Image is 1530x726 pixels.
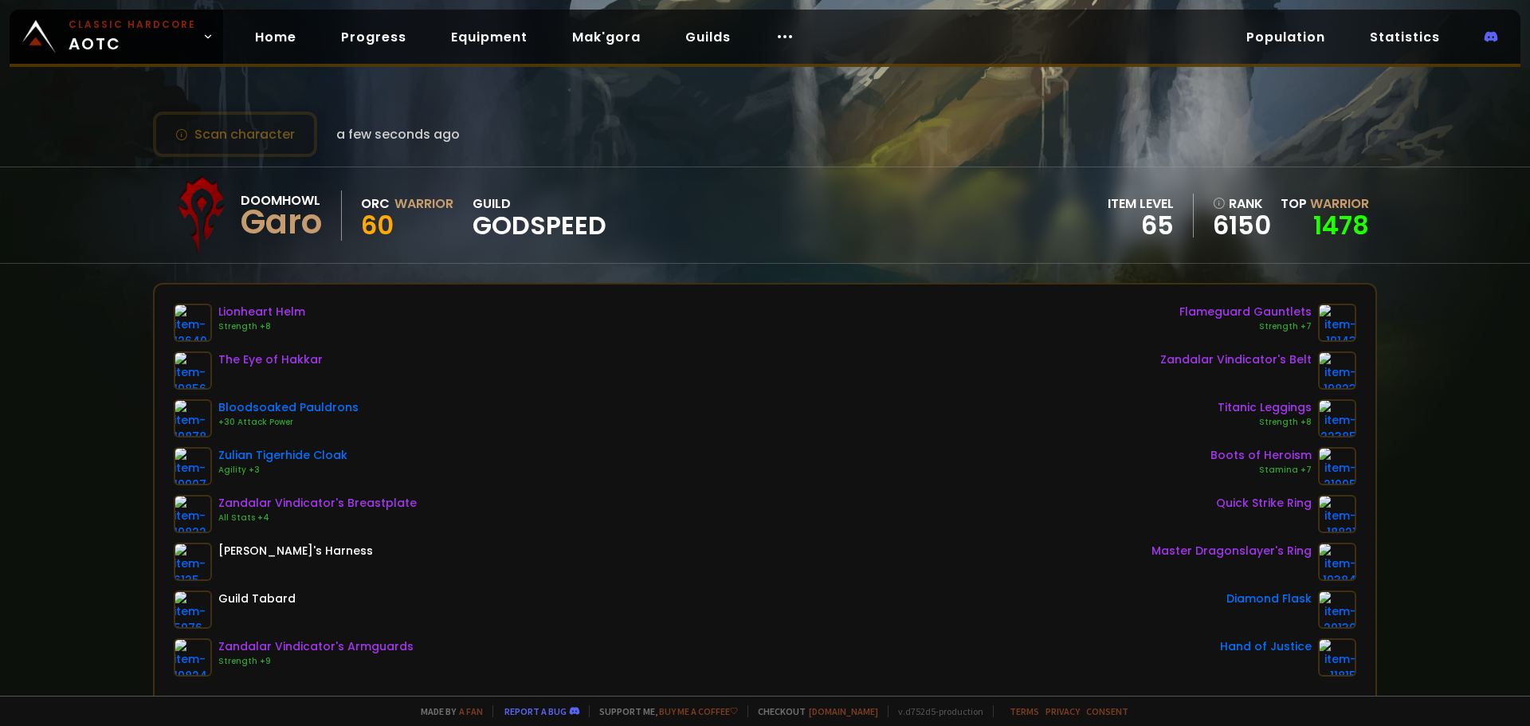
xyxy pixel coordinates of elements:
a: 6150 [1213,214,1271,237]
img: item-18821 [1318,495,1356,533]
div: guild [473,194,606,237]
div: Hand of Justice [1220,638,1312,655]
a: Equipment [438,21,540,53]
div: Zandalar Vindicator's Armguards [218,638,414,655]
div: Strength +7 [1179,320,1312,333]
img: item-11815 [1318,638,1356,677]
img: item-5976 [174,591,212,629]
span: Support me, [589,705,738,717]
img: item-19384 [1318,543,1356,581]
img: item-19878 [174,399,212,438]
span: Made by [411,705,483,717]
div: Flameguard Gauntlets [1179,304,1312,320]
a: Population [1234,21,1338,53]
div: Zandalar Vindicator's Breastplate [218,495,417,512]
div: Garo [241,210,322,234]
div: Master Dragonslayer's Ring [1151,543,1312,559]
div: Doomhowl [241,190,322,210]
span: a few seconds ago [336,124,460,144]
div: item level [1108,194,1174,214]
div: [PERSON_NAME]'s Harness [218,543,373,559]
a: Statistics [1357,21,1453,53]
span: AOTC [69,18,196,56]
div: Agility +3 [218,464,347,477]
a: Mak'gora [559,21,653,53]
img: item-21995 [1318,447,1356,485]
img: item-6125 [174,543,212,581]
a: Privacy [1045,705,1080,717]
span: godspeed [473,214,606,237]
img: item-19143 [1318,304,1356,342]
a: Classic HardcoreAOTC [10,10,223,64]
small: Classic Hardcore [69,18,196,32]
span: v. d752d5 - production [888,705,983,717]
img: item-12640 [174,304,212,342]
img: item-19856 [174,351,212,390]
span: Warrior [1310,194,1369,213]
img: item-19823 [1318,351,1356,390]
div: Strength +8 [1218,416,1312,429]
div: Top [1281,194,1369,214]
div: Stamina +7 [1210,464,1312,477]
a: 1478 [1313,207,1369,243]
div: All Stats +4 [218,512,417,524]
div: Titanic Leggings [1218,399,1312,416]
a: Report a bug [504,705,567,717]
div: Warrior [394,194,453,214]
div: Boots of Heroism [1210,447,1312,464]
img: item-22385 [1318,399,1356,438]
div: Orc [361,194,390,214]
a: a fan [459,705,483,717]
div: Strength +9 [218,655,414,668]
div: rank [1213,194,1271,214]
img: item-19824 [174,638,212,677]
div: Zandalar Vindicator's Belt [1160,351,1312,368]
div: Lionheart Helm [218,304,305,320]
button: Scan character [153,112,317,157]
div: Zulian Tigerhide Cloak [218,447,347,464]
div: Quick Strike Ring [1216,495,1312,512]
img: item-19907 [174,447,212,485]
a: Terms [1010,705,1039,717]
div: Strength +8 [218,320,305,333]
span: 60 [361,207,394,243]
a: Guilds [673,21,743,53]
div: 65 [1108,214,1174,237]
img: item-20130 [1318,591,1356,629]
img: item-19822 [174,495,212,533]
a: Consent [1086,705,1128,717]
a: Home [242,21,309,53]
div: Bloodsoaked Pauldrons [218,399,359,416]
span: Checkout [747,705,878,717]
a: Progress [328,21,419,53]
div: Guild Tabard [218,591,296,607]
div: +30 Attack Power [218,416,359,429]
div: Diamond Flask [1226,591,1312,607]
a: [DOMAIN_NAME] [809,705,878,717]
div: The Eye of Hakkar [218,351,323,368]
a: Buy me a coffee [659,705,738,717]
